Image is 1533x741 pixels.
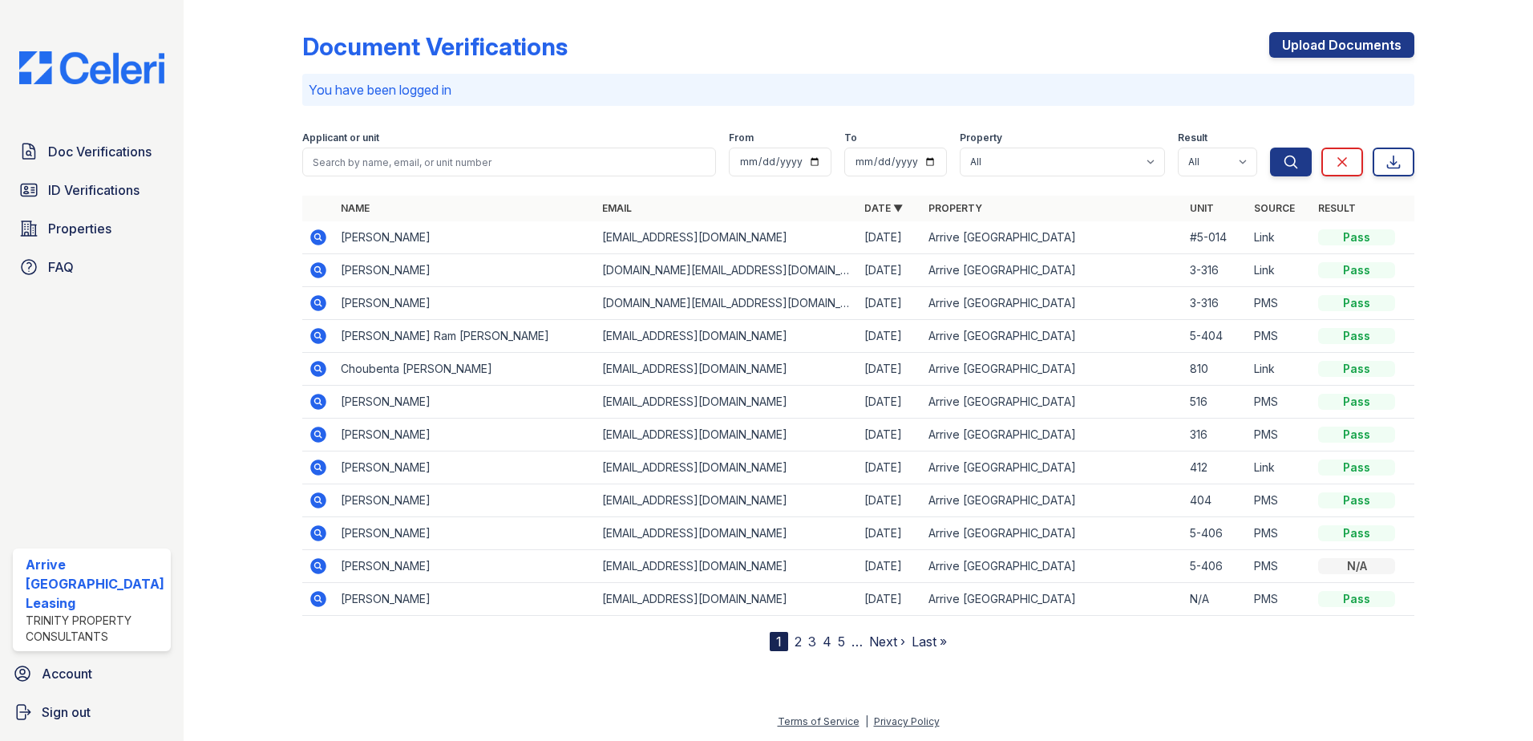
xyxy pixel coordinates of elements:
[6,658,177,690] a: Account
[42,664,92,683] span: Account
[334,484,597,517] td: [PERSON_NAME]
[1248,353,1312,386] td: Link
[1318,460,1395,476] div: Pass
[334,221,597,254] td: [PERSON_NAME]
[1318,202,1356,214] a: Result
[1183,484,1248,517] td: 404
[1248,550,1312,583] td: PMS
[851,632,863,651] span: …
[1248,517,1312,550] td: PMS
[48,219,111,238] span: Properties
[1318,591,1395,607] div: Pass
[309,80,1409,99] p: You have been logged in
[1318,328,1395,344] div: Pass
[26,555,164,613] div: Arrive [GEOGRAPHIC_DATA] Leasing
[1248,583,1312,616] td: PMS
[922,517,1184,550] td: Arrive [GEOGRAPHIC_DATA]
[922,484,1184,517] td: Arrive [GEOGRAPHIC_DATA]
[1318,525,1395,541] div: Pass
[922,254,1184,287] td: Arrive [GEOGRAPHIC_DATA]
[596,484,858,517] td: [EMAIL_ADDRESS][DOMAIN_NAME]
[1318,492,1395,508] div: Pass
[6,696,177,728] a: Sign out
[302,32,568,61] div: Document Verifications
[1183,419,1248,451] td: 316
[1248,419,1312,451] td: PMS
[858,221,922,254] td: [DATE]
[858,517,922,550] td: [DATE]
[960,132,1002,144] label: Property
[858,353,922,386] td: [DATE]
[334,550,597,583] td: [PERSON_NAME]
[858,287,922,320] td: [DATE]
[869,634,905,650] a: Next ›
[1183,550,1248,583] td: 5-406
[596,254,858,287] td: [DOMAIN_NAME][EMAIL_ADDRESS][DOMAIN_NAME]
[6,51,177,84] img: CE_Logo_Blue-a8612792a0a2168367f1c8372b55b34899dd931a85d93a1a3d3e32e68fde9ad4.png
[922,386,1184,419] td: Arrive [GEOGRAPHIC_DATA]
[334,287,597,320] td: [PERSON_NAME]
[1248,484,1312,517] td: PMS
[858,583,922,616] td: [DATE]
[26,613,164,645] div: Trinity Property Consultants
[596,517,858,550] td: [EMAIL_ADDRESS][DOMAIN_NAME]
[596,287,858,320] td: [DOMAIN_NAME][EMAIL_ADDRESS][DOMAIN_NAME]
[1318,427,1395,443] div: Pass
[1178,132,1207,144] label: Result
[596,353,858,386] td: [EMAIL_ADDRESS][DOMAIN_NAME]
[858,320,922,353] td: [DATE]
[1318,262,1395,278] div: Pass
[596,451,858,484] td: [EMAIL_ADDRESS][DOMAIN_NAME]
[922,353,1184,386] td: Arrive [GEOGRAPHIC_DATA]
[1183,254,1248,287] td: 3-316
[823,634,831,650] a: 4
[596,320,858,353] td: [EMAIL_ADDRESS][DOMAIN_NAME]
[302,148,717,176] input: Search by name, email, or unit number
[334,353,597,386] td: Choubenta [PERSON_NAME]
[1248,451,1312,484] td: Link
[1318,394,1395,410] div: Pass
[865,715,868,727] div: |
[770,632,788,651] div: 1
[334,419,597,451] td: [PERSON_NAME]
[1254,202,1295,214] a: Source
[334,583,597,616] td: [PERSON_NAME]
[858,386,922,419] td: [DATE]
[42,703,91,722] span: Sign out
[922,419,1184,451] td: Arrive [GEOGRAPHIC_DATA]
[334,451,597,484] td: [PERSON_NAME]
[13,213,171,245] a: Properties
[596,583,858,616] td: [EMAIL_ADDRESS][DOMAIN_NAME]
[596,419,858,451] td: [EMAIL_ADDRESS][DOMAIN_NAME]
[1248,320,1312,353] td: PMS
[1183,386,1248,419] td: 516
[13,136,171,168] a: Doc Verifications
[858,419,922,451] td: [DATE]
[1183,583,1248,616] td: N/A
[922,287,1184,320] td: Arrive [GEOGRAPHIC_DATA]
[844,132,857,144] label: To
[334,320,597,353] td: [PERSON_NAME] Ram [PERSON_NAME]
[334,517,597,550] td: [PERSON_NAME]
[808,634,816,650] a: 3
[795,634,802,650] a: 2
[341,202,370,214] a: Name
[1248,221,1312,254] td: Link
[1183,221,1248,254] td: #5-014
[838,634,845,650] a: 5
[48,257,74,277] span: FAQ
[922,583,1184,616] td: Arrive [GEOGRAPHIC_DATA]
[1248,287,1312,320] td: PMS
[1269,32,1414,58] a: Upload Documents
[874,715,940,727] a: Privacy Policy
[334,386,597,419] td: [PERSON_NAME]
[48,180,140,200] span: ID Verifications
[928,202,982,214] a: Property
[602,202,632,214] a: Email
[1248,386,1312,419] td: PMS
[334,254,597,287] td: [PERSON_NAME]
[922,221,1184,254] td: Arrive [GEOGRAPHIC_DATA]
[1190,202,1214,214] a: Unit
[596,386,858,419] td: [EMAIL_ADDRESS][DOMAIN_NAME]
